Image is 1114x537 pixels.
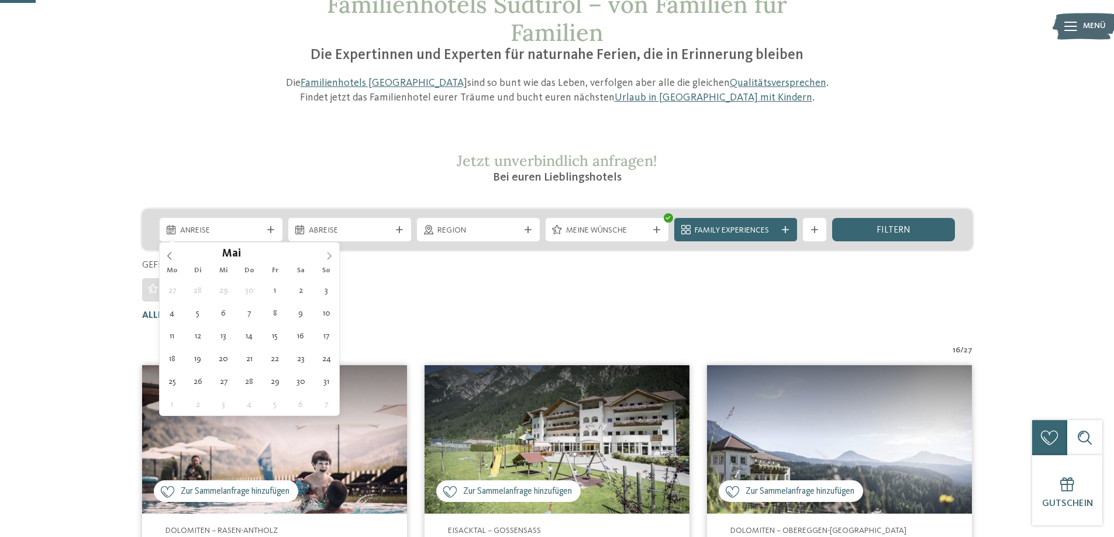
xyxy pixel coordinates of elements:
[187,370,209,393] span: Mai 26, 2026
[264,370,287,393] span: Mai 29, 2026
[241,247,280,259] input: Year
[187,324,209,347] span: Mai 12, 2026
[301,78,467,88] a: Familienhotels [GEOGRAPHIC_DATA]
[425,365,689,514] img: Kinderparadies Alpin ***ˢ
[289,302,312,324] span: Mai 9, 2026
[161,347,184,370] span: Mai 18, 2026
[566,225,648,237] span: Meine Wünsche
[238,370,261,393] span: Mai 28, 2026
[264,347,287,370] span: Mai 22, 2026
[309,225,391,237] span: Abreise
[315,324,338,347] span: Mai 17, 2026
[212,370,235,393] span: Mai 27, 2026
[187,302,209,324] span: Mai 5, 2026
[313,267,339,275] span: So
[222,249,241,260] span: Mai
[730,526,906,535] span: Dolomiten – Obereggen-[GEOGRAPHIC_DATA]
[161,279,184,302] span: April 27, 2026
[187,347,209,370] span: Mai 19, 2026
[185,267,211,275] span: Di
[960,345,964,356] span: /
[238,393,261,415] span: Juni 4, 2026
[315,302,338,324] span: Mai 10, 2026
[448,526,541,535] span: Eisacktal – Gossensass
[264,324,287,347] span: Mai 15, 2026
[730,78,826,88] a: Qualitätsversprechen
[964,345,972,356] span: 27
[615,92,812,103] a: Urlaub in [GEOGRAPHIC_DATA] mit Kindern
[212,279,235,302] span: April 29, 2026
[289,279,312,302] span: Mai 2, 2026
[187,393,209,415] span: Juni 2, 2026
[463,486,572,498] span: Zur Sammelanfrage hinzufügen
[1042,499,1093,508] span: Gutschein
[1032,455,1102,525] a: Gutschein
[211,267,236,275] span: Mi
[746,486,854,498] span: Zur Sammelanfrage hinzufügen
[236,267,262,275] span: Do
[289,347,312,370] span: Mai 23, 2026
[288,267,313,275] span: Sa
[161,302,184,324] span: Mai 4, 2026
[264,279,287,302] span: Mai 1, 2026
[180,225,262,237] span: Anreise
[142,365,407,514] img: Familienhotels gesucht? Hier findet ihr die besten!
[264,302,287,324] span: Mai 8, 2026
[707,365,972,514] img: Adventure Family Hotel Maria ****
[160,267,185,275] span: Mo
[311,48,803,63] span: Die Expertinnen und Experten für naturnahe Ferien, die in Erinnerung bleiben
[212,302,235,324] span: Mai 6, 2026
[212,393,235,415] span: Juni 3, 2026
[238,279,261,302] span: April 30, 2026
[457,151,657,170] span: Jetzt unverbindlich anfragen!
[212,324,235,347] span: Mai 13, 2026
[695,225,777,237] span: Family Experiences
[262,267,288,275] span: Fr
[181,486,289,498] span: Zur Sammelanfrage hinzufügen
[289,393,312,415] span: Juni 6, 2026
[238,324,261,347] span: Mai 14, 2026
[238,302,261,324] span: Mai 7, 2026
[315,279,338,302] span: Mai 3, 2026
[437,225,519,237] span: Region
[161,393,184,415] span: Juni 1, 2026
[238,347,261,370] span: Mai 21, 2026
[142,261,216,270] span: Gefiltert nach:
[877,226,910,235] span: filtern
[142,311,235,320] span: Alle Filter löschen
[187,279,209,302] span: April 28, 2026
[493,172,622,183] span: Bei euren Lieblingshotels
[165,526,278,535] span: Dolomiten – Rasen-Antholz
[315,370,338,393] span: Mai 31, 2026
[315,393,338,415] span: Juni 7, 2026
[212,347,235,370] span: Mai 20, 2026
[315,347,338,370] span: Mai 24, 2026
[289,370,312,393] span: Mai 30, 2026
[161,324,184,347] span: Mai 11, 2026
[280,76,835,105] p: Die sind so bunt wie das Leben, verfolgen aber alle die gleichen . Findet jetzt das Familienhotel...
[161,370,184,393] span: Mai 25, 2026
[289,324,312,347] span: Mai 16, 2026
[264,393,287,415] span: Juni 5, 2026
[953,345,960,356] span: 16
